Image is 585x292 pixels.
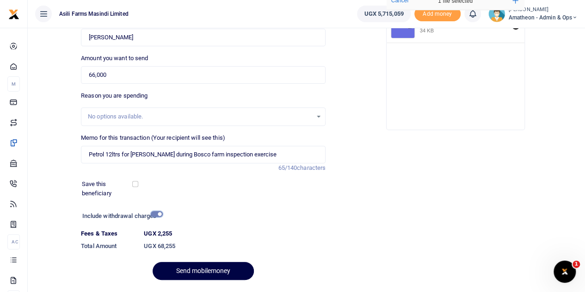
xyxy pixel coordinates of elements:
span: Asili Farms Masindi Limited [55,10,132,18]
a: logo-small logo-large logo-large [8,10,19,17]
li: Ac [7,234,20,249]
iframe: Intercom live chat [554,261,576,283]
h6: Total Amount [81,242,136,250]
span: characters [297,164,326,171]
li: Toup your wallet [414,6,461,22]
input: UGX [81,66,326,84]
span: UGX 5,715,059 [364,9,403,19]
input: Enter extra information [81,146,326,163]
li: M [7,76,20,92]
label: Reason you are spending [81,91,148,100]
a: Add money [414,10,461,17]
span: Amatheon - Admin & Ops [509,13,578,22]
img: profile-user [488,6,505,22]
div: 34 KB [420,27,434,34]
dt: Fees & Taxes [77,229,140,238]
li: Wallet ballance [353,6,414,22]
h6: Include withdrawal charges [82,212,159,220]
label: Save this beneficiary [82,180,134,198]
label: Amount you want to send [81,54,148,63]
span: 65/140 [278,164,297,171]
h6: UGX 68,255 [144,242,326,250]
a: UGX 5,715,059 [357,6,410,22]
label: Memo for this transaction (Your recipient will see this) [81,133,225,143]
span: Add money [414,6,461,22]
div: No options available. [88,112,312,121]
button: Send mobilemoney [153,262,254,280]
small: [PERSON_NAME] [509,6,578,14]
img: logo-small [8,9,19,20]
a: profile-user [PERSON_NAME] Amatheon - Admin & Ops [488,6,578,22]
input: Loading name... [81,29,326,46]
span: 1 [573,261,580,268]
label: UGX 2,255 [144,229,172,238]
